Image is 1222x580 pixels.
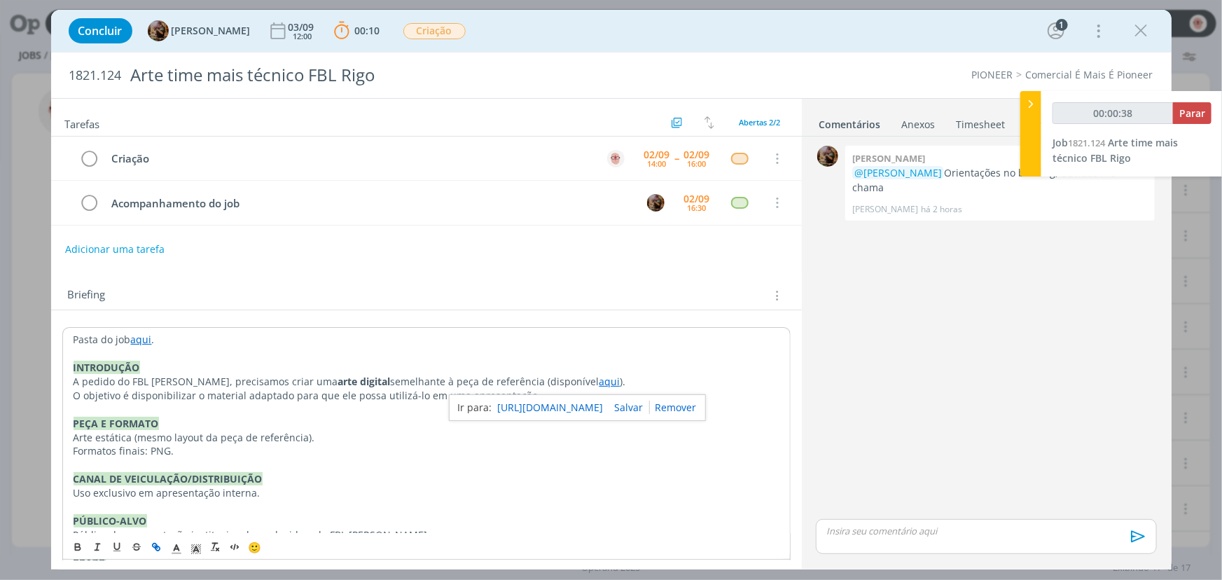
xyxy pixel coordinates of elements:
[902,118,936,132] div: Anexos
[148,20,251,41] button: A[PERSON_NAME]
[148,20,169,41] img: A
[74,375,779,389] p: A pedido do FBL [PERSON_NAME], precisamos criar uma semelhante à peça de referência (disponível ).
[74,431,779,445] p: Arte estática (mesmo layout da peça de referência).
[852,166,1148,195] p: Orientações no briefing, dúvidas me chama
[131,333,152,346] a: aqui
[74,472,263,485] strong: CANAL DE VEICULAÇÃO/DISTRIBUIÇÃO
[167,539,186,556] span: Cor do Texto
[355,24,380,37] span: 00:10
[972,68,1013,81] a: PIONEER
[74,417,159,430] strong: PEÇA E FORMATO
[599,375,620,388] a: aqui
[74,528,779,542] p: Público da apresentação institucional, conduzida pelo FBL [PERSON_NAME].
[740,117,781,127] span: Abertas 2/2
[854,166,942,179] span: @[PERSON_NAME]
[684,150,710,160] div: 02/09
[338,375,391,388] strong: arte digital
[403,23,466,39] span: Criação
[172,26,251,36] span: [PERSON_NAME]
[74,444,779,458] p: Formatos finais: PNG.
[688,160,707,167] div: 16:00
[74,361,140,374] strong: INTRODUÇÃO
[68,286,106,305] span: Briefing
[1045,20,1067,42] button: 1
[106,150,595,167] div: Criação
[293,32,312,40] div: 12:00
[331,20,384,42] button: 00:10
[675,153,679,163] span: --
[1173,102,1211,124] button: Parar
[78,25,123,36] span: Concluir
[852,152,925,165] b: [PERSON_NAME]
[65,114,100,131] span: Tarefas
[1068,137,1105,149] span: 1821.124
[647,194,665,212] img: A
[819,111,882,132] a: Comentários
[498,399,604,417] a: [URL][DOMAIN_NAME]
[852,203,918,216] p: [PERSON_NAME]
[69,18,132,43] button: Concluir
[69,68,122,83] span: 1821.124
[245,539,265,556] button: 🙂
[1026,68,1153,81] a: Comercial É Mais É Pioneer
[74,486,779,500] p: Uso exclusivo em apresentação interna.
[51,10,1172,569] div: dialog
[1179,106,1205,120] span: Parar
[607,150,625,167] img: A
[644,150,670,160] div: 02/09
[648,160,667,167] div: 14:00
[186,539,206,556] span: Cor de Fundo
[125,58,696,92] div: Arte time mais técnico FBL Rigo
[74,514,147,527] strong: PÚBLICO-ALVO
[606,148,627,169] button: A
[403,22,466,40] button: Criação
[956,111,1006,132] a: Timesheet
[684,194,710,204] div: 02/09
[688,204,707,212] div: 16:30
[817,146,838,167] img: A
[1053,136,1178,165] span: Arte time mais técnico FBL Rigo
[64,237,165,262] button: Adicionar uma tarefa
[1056,19,1068,31] div: 1
[646,192,667,213] button: A
[106,195,634,212] div: Acompanhamento do job
[74,333,779,347] p: Pasta do job .
[249,541,262,555] span: 🙂
[289,22,317,32] div: 03/09
[704,116,714,129] img: arrow-down-up.svg
[1053,136,1178,165] a: Job1821.124Arte time mais técnico FBL Rigo
[74,389,779,403] p: O objetivo é disponibilizar o material adaptado para que ele possa utilizá-lo em uma apresentação.
[921,203,962,216] span: há 2 horas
